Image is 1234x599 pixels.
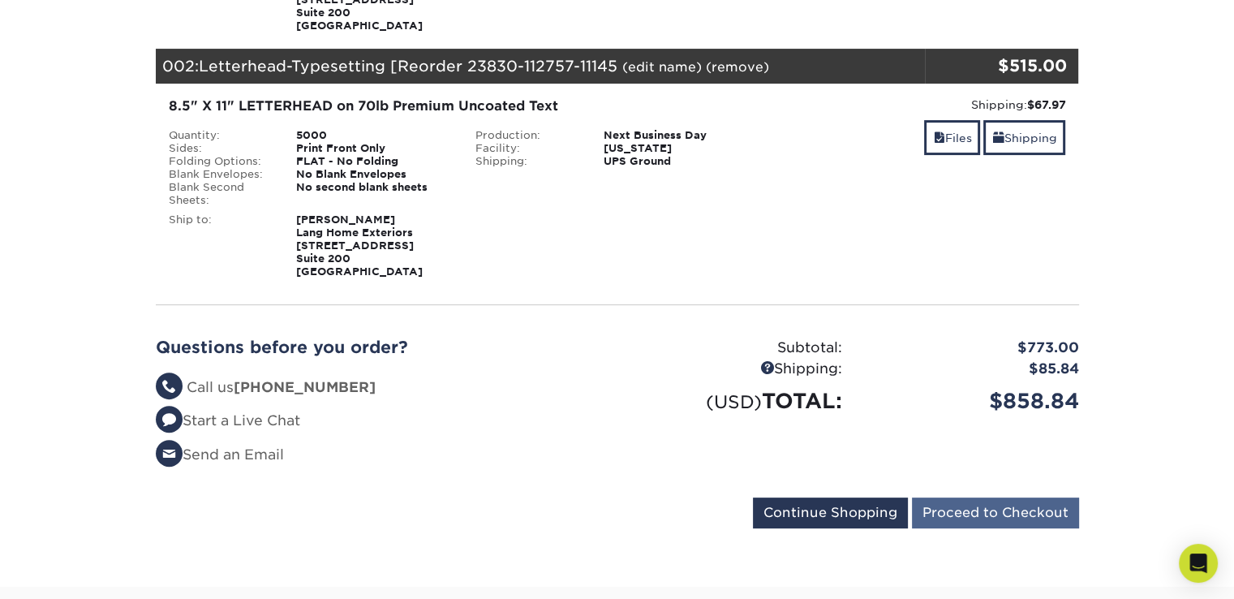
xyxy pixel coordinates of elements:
[617,338,854,359] div: Subtotal:
[284,142,463,155] div: Print Front Only
[924,120,980,155] a: Files
[706,59,769,75] a: (remove)
[783,97,1066,113] div: Shipping:
[156,49,925,84] div: 002:
[157,142,285,155] div: Sides:
[157,155,285,168] div: Folding Options:
[854,386,1091,416] div: $858.84
[854,338,1091,359] div: $773.00
[156,377,605,399] li: Call us
[156,412,300,429] a: Start a Live Chat
[591,129,771,142] div: Next Business Day
[4,549,138,593] iframe: Google Customer Reviews
[983,120,1065,155] a: Shipping
[284,181,463,207] div: No second blank sheets
[463,142,591,155] div: Facility:
[622,59,702,75] a: (edit name)
[157,181,285,207] div: Blank Second Sheets:
[992,131,1004,144] span: shipping
[199,57,617,75] span: Letterhead-Typesetting [Reorder 23830-112757-11145
[617,359,854,380] div: Shipping:
[933,131,944,144] span: files
[296,213,423,278] strong: [PERSON_NAME] Lang Home Exteriors [STREET_ADDRESS] Suite 200 [GEOGRAPHIC_DATA]
[912,498,1079,528] input: Proceed to Checkout
[1026,98,1065,111] strong: $67.97
[753,498,908,528] input: Continue Shopping
[284,129,463,142] div: 5000
[854,359,1091,380] div: $85.84
[1179,544,1218,583] div: Open Intercom Messenger
[156,338,605,357] h2: Questions before you order?
[591,155,771,168] div: UPS Ground
[284,155,463,168] div: FLAT - No Folding
[617,386,854,416] div: TOTAL:
[156,446,284,463] a: Send an Email
[234,379,376,395] strong: [PHONE_NUMBER]
[591,142,771,155] div: [US_STATE]
[169,97,759,116] div: 8.5" X 11" LETTERHEAD on 70lb Premium Uncoated Text
[463,155,591,168] div: Shipping:
[706,391,762,412] small: (USD)
[463,129,591,142] div: Production:
[157,168,285,181] div: Blank Envelopes:
[157,129,285,142] div: Quantity:
[925,54,1067,78] div: $515.00
[284,168,463,181] div: No Blank Envelopes
[157,213,285,278] div: Ship to:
